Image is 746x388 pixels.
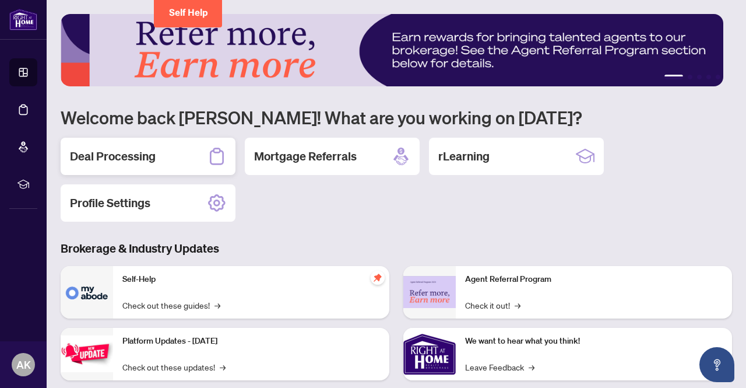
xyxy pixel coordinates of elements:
[465,273,723,286] p: Agent Referral Program
[403,328,456,380] img: We want to hear what you think!
[122,299,220,312] a: Check out these guides!→
[688,75,692,79] button: 2
[61,106,732,128] h1: Welcome back [PERSON_NAME]! What are you working on [DATE]?
[254,148,357,165] h2: Mortgage Referrals
[403,276,456,308] img: Agent Referral Program
[61,14,723,86] img: Slide 0
[70,195,150,211] h2: Profile Settings
[371,271,385,285] span: pushpin
[16,356,31,373] span: AK
[697,75,702,79] button: 3
[61,240,732,257] h3: Brokerage & Industry Updates
[716,75,720,79] button: 5
[70,148,156,165] h2: Deal Processing
[664,75,683,79] button: 1
[706,75,711,79] button: 4
[465,361,534,373] a: Leave Feedback→
[122,361,226,373] a: Check out these updates!→
[465,299,520,312] a: Check it out!→
[9,9,37,30] img: logo
[169,7,208,18] span: Self Help
[699,347,734,382] button: Open asap
[438,148,490,165] h2: rLearning
[122,273,380,286] p: Self-Help
[465,335,723,348] p: We want to hear what you think!
[515,299,520,312] span: →
[122,335,380,348] p: Platform Updates - [DATE]
[220,361,226,373] span: →
[61,266,113,319] img: Self-Help
[214,299,220,312] span: →
[529,361,534,373] span: →
[61,335,113,372] img: Platform Updates - July 21, 2025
